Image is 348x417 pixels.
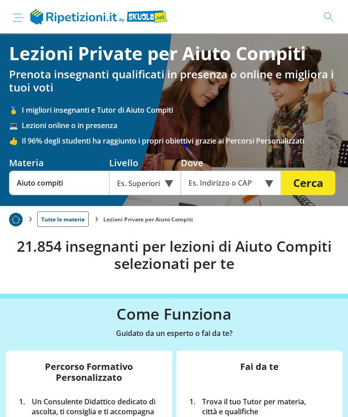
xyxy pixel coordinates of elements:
p: Guidato da un esperto o fai da te? [9,327,339,340]
h1: Lezioni Private per Aiuto Compiti [9,43,339,64]
span: 🥇 [9,105,22,115]
div: Livello [109,157,181,169]
input: Es. Indirizzo o CAP [181,171,271,195]
span: Il 96% degli studenti ha raggiunto i propri obiettivi grazie ai Percorsi Personalizzati [22,136,339,146]
a: logo Skuola.net | Ripetizioni.it [30,11,168,21]
span: Lezioni online o in presenza [22,120,339,130]
div: Materia [9,157,109,169]
li: Lezioni Private per Aiuto Compiti [103,216,193,223]
img: Piu prenotato [9,213,23,226]
h2: 21.854 insegnanti per lezioni di Aiuto Compiti selezionati per te [9,238,339,273]
input: Es. Matematica [9,171,109,195]
h4: Fai da te [184,361,335,386]
span: 👍 [9,136,22,146]
h4: Percorso Formativo Personalizzato [13,361,165,386]
img: lente della ricerca [324,12,334,22]
a: Tutte le materie [37,211,89,227]
div: Un Consulente Didattico dedicato di ascolta, ti consiglia e ti accompagna [29,397,162,417]
div: Dove [181,157,281,169]
span: 💻 [9,120,22,130]
span: I migliori insegnanti e Tutor di Aiuto Compiti [22,105,339,115]
div: 1. [16,397,29,417]
nav: breadcrumb d-none d-tablet-block [9,206,339,227]
button: Cerca [281,171,335,195]
img: Menu sito Ripetizioni.it [13,14,24,22]
div: Trova il tuo Tutor per materia, città e qualifiche [199,397,326,417]
img: logo Skuola.net | Ripetizioni.it [30,9,168,24]
h2: Prenota insegnanti qualificati in presenza o online e migliora i tuoi voti [9,68,339,94]
h3: Come Funziona [9,305,339,323]
div: 1. [186,397,199,417]
div: Es. Superiori [109,171,181,195]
